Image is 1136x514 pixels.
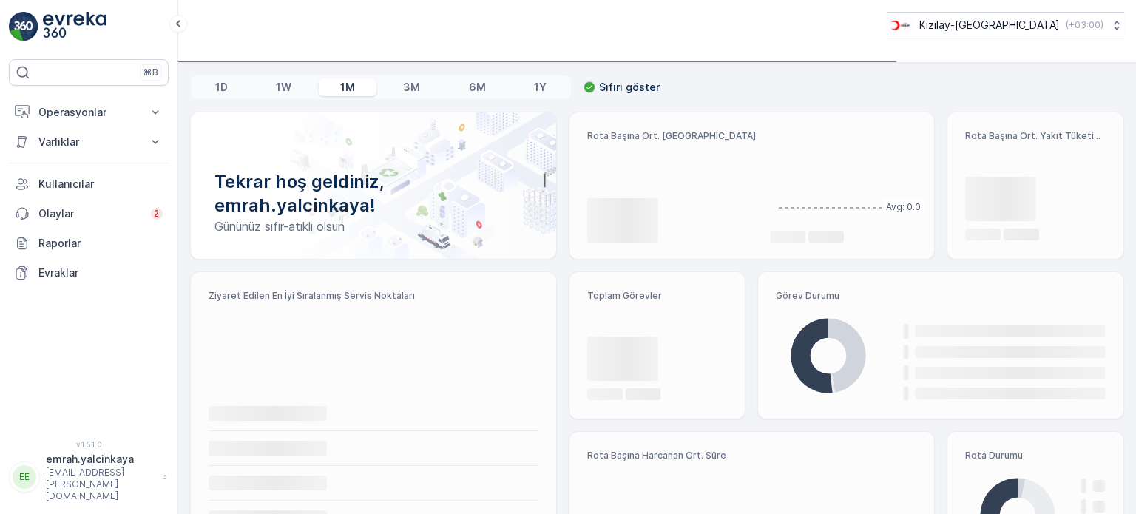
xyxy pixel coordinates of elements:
[209,290,538,302] p: Ziyaret Edilen En İyi Sıralanmış Servis Noktaları
[43,12,106,41] img: logo_light-DOdMpM7g.png
[9,127,169,157] button: Varlıklar
[9,452,169,502] button: EEemrah.yalcinkaya[EMAIL_ADDRESS][PERSON_NAME][DOMAIN_NAME]
[587,130,758,142] p: Rota Başına Ort. [GEOGRAPHIC_DATA]
[9,229,169,258] a: Raporlar
[38,206,142,221] p: Olaylar
[469,80,486,95] p: 6M
[587,290,728,302] p: Toplam Görevler
[38,177,163,192] p: Kullanıcılar
[38,105,139,120] p: Operasyonlar
[9,258,169,288] a: Evraklar
[9,98,169,127] button: Operasyonlar
[143,67,158,78] p: ⌘B
[776,290,1106,302] p: Görev Durumu
[9,199,169,229] a: Olaylar2
[38,135,139,149] p: Varlıklar
[534,80,547,95] p: 1Y
[9,12,38,41] img: logo
[38,236,163,251] p: Raporlar
[38,266,163,280] p: Evraklar
[154,208,160,220] p: 2
[887,17,913,33] img: k%C4%B1z%C4%B1lay_D5CCths.png
[965,450,1106,461] p: Rota Durumu
[340,80,355,95] p: 1M
[965,130,1106,142] p: Rota Başına Ort. Yakıt Tüketimi
[919,18,1060,33] p: Kızılay-[GEOGRAPHIC_DATA]
[887,12,1124,38] button: Kızılay-[GEOGRAPHIC_DATA](+03:00)
[9,440,169,449] span: v 1.51.0
[403,80,420,95] p: 3M
[599,80,660,95] p: Sıfırı göster
[215,80,228,95] p: 1D
[46,452,155,467] p: emrah.yalcinkaya
[46,467,155,502] p: [EMAIL_ADDRESS][PERSON_NAME][DOMAIN_NAME]
[214,170,532,217] p: Tekrar hoş geldiniz, emrah.yalcinkaya!
[276,80,291,95] p: 1W
[13,465,36,489] div: EE
[1066,19,1103,31] p: ( +03:00 )
[587,450,746,461] p: Rota Başına Harcanan Ort. Süre
[9,169,169,199] a: Kullanıcılar
[214,217,532,235] p: Gününüz sıfır-atıklı olsun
